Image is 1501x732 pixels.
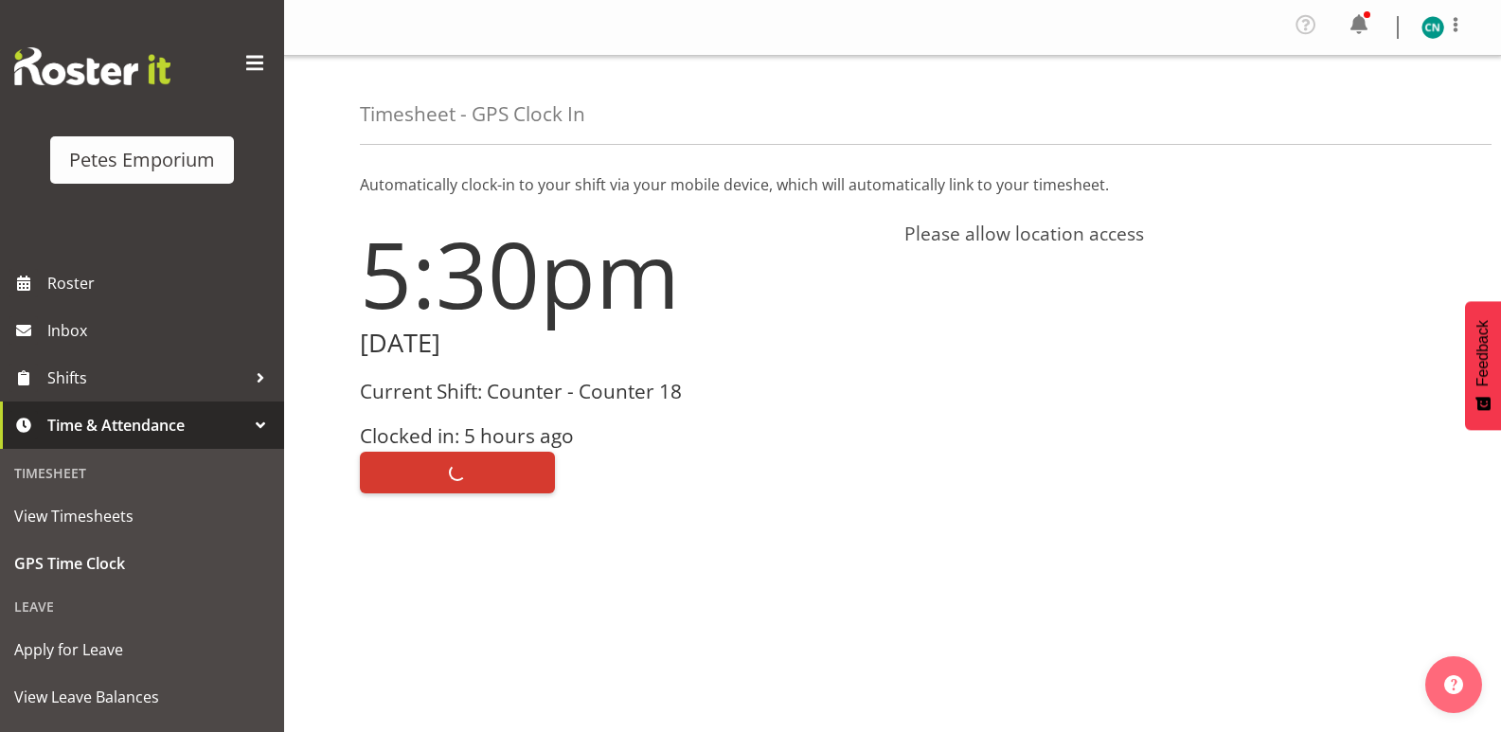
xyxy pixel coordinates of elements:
a: View Timesheets [5,492,279,540]
p: Automatically clock-in to your shift via your mobile device, which will automatically link to you... [360,173,1425,196]
h4: Timesheet - GPS Clock In [360,103,585,125]
img: christine-neville11214.jpg [1421,16,1444,39]
h1: 5:30pm [360,223,882,325]
a: View Leave Balances [5,673,279,721]
div: Timesheet [5,454,279,492]
span: Feedback [1474,320,1492,386]
span: View Timesheets [14,502,270,530]
h3: Current Shift: Counter - Counter 18 [360,381,882,402]
span: Roster [47,269,275,297]
button: Feedback - Show survey [1465,301,1501,430]
a: Apply for Leave [5,626,279,673]
div: Petes Emporium [69,146,215,174]
div: Leave [5,587,279,626]
span: GPS Time Clock [14,549,270,578]
span: Apply for Leave [14,635,270,664]
span: View Leave Balances [14,683,270,711]
img: Rosterit website logo [14,47,170,85]
a: GPS Time Clock [5,540,279,587]
h4: Please allow location access [904,223,1426,245]
h2: [DATE] [360,329,882,358]
h3: Clocked in: 5 hours ago [360,425,882,447]
span: Shifts [47,364,246,392]
img: help-xxl-2.png [1444,675,1463,694]
span: Time & Attendance [47,411,246,439]
span: Inbox [47,316,275,345]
